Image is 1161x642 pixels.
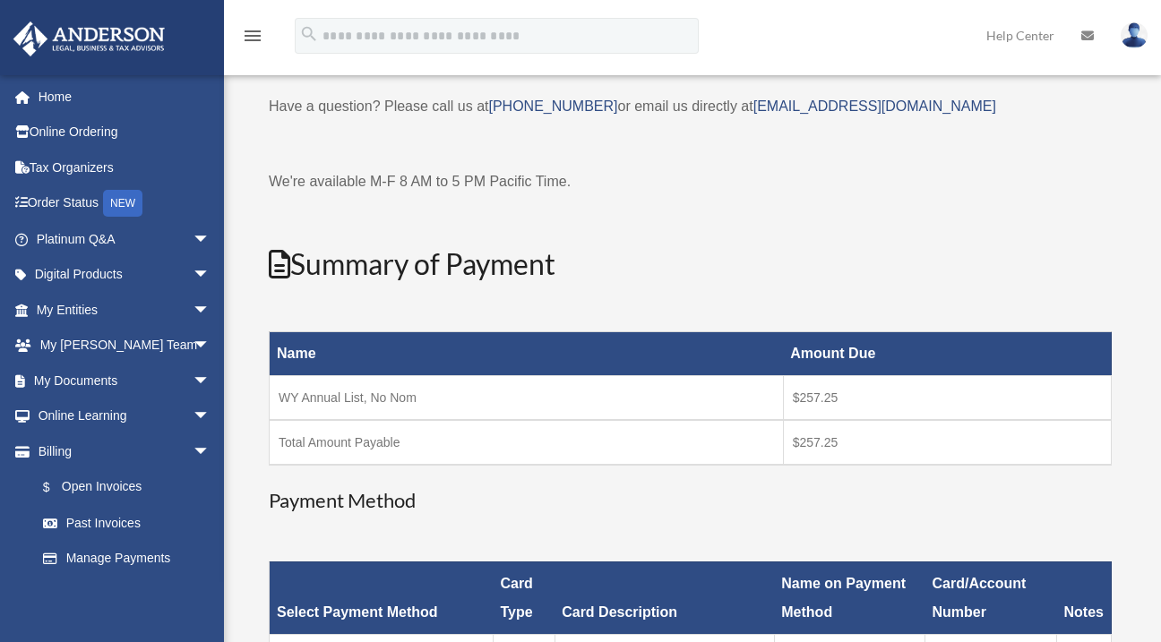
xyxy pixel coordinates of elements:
[193,292,228,329] span: arrow_drop_down
[103,190,142,217] div: NEW
[13,433,228,469] a: Billingarrow_drop_down
[13,257,237,293] a: Digital Productsarrow_drop_down
[13,115,237,150] a: Online Ordering
[555,561,774,634] th: Card Description
[270,332,784,376] th: Name
[25,541,228,577] a: Manage Payments
[774,561,924,634] th: Name on Payment Method
[269,169,1112,194] p: We're available M-F 8 AM to 5 PM Pacific Time.
[242,25,263,47] i: menu
[193,257,228,294] span: arrow_drop_down
[269,487,1112,515] h3: Payment Method
[269,244,1112,285] h2: Summary of Payment
[193,221,228,258] span: arrow_drop_down
[193,328,228,364] span: arrow_drop_down
[53,476,62,499] span: $
[13,185,237,222] a: Order StatusNEW
[193,433,228,470] span: arrow_drop_down
[925,561,1057,634] th: Card/Account Number
[488,98,617,114] a: [PHONE_NUMBER]
[783,376,1111,421] td: $257.25
[1121,22,1148,48] img: User Pic
[8,21,170,56] img: Anderson Advisors Platinum Portal
[13,221,237,257] a: Platinum Q&Aarrow_drop_down
[25,469,219,506] a: $Open Invoices
[25,505,228,541] a: Past Invoices
[242,31,263,47] a: menu
[753,98,996,114] a: [EMAIL_ADDRESS][DOMAIN_NAME]
[269,94,1112,119] p: Have a question? Please call us at or email us directly at
[13,150,237,185] a: Tax Organizers
[13,292,237,328] a: My Entitiesarrow_drop_down
[270,376,784,421] td: WY Annual List, No Nom
[193,363,228,399] span: arrow_drop_down
[13,363,237,398] a: My Documentsarrow_drop_down
[193,398,228,435] span: arrow_drop_down
[13,79,237,115] a: Home
[13,576,237,612] a: Events Calendar
[783,420,1111,465] td: $257.25
[270,561,494,634] th: Select Payment Method
[493,561,555,634] th: Card Type
[13,328,237,364] a: My [PERSON_NAME] Teamarrow_drop_down
[299,24,319,44] i: search
[270,420,784,465] td: Total Amount Payable
[13,398,237,434] a: Online Learningarrow_drop_down
[783,332,1111,376] th: Amount Due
